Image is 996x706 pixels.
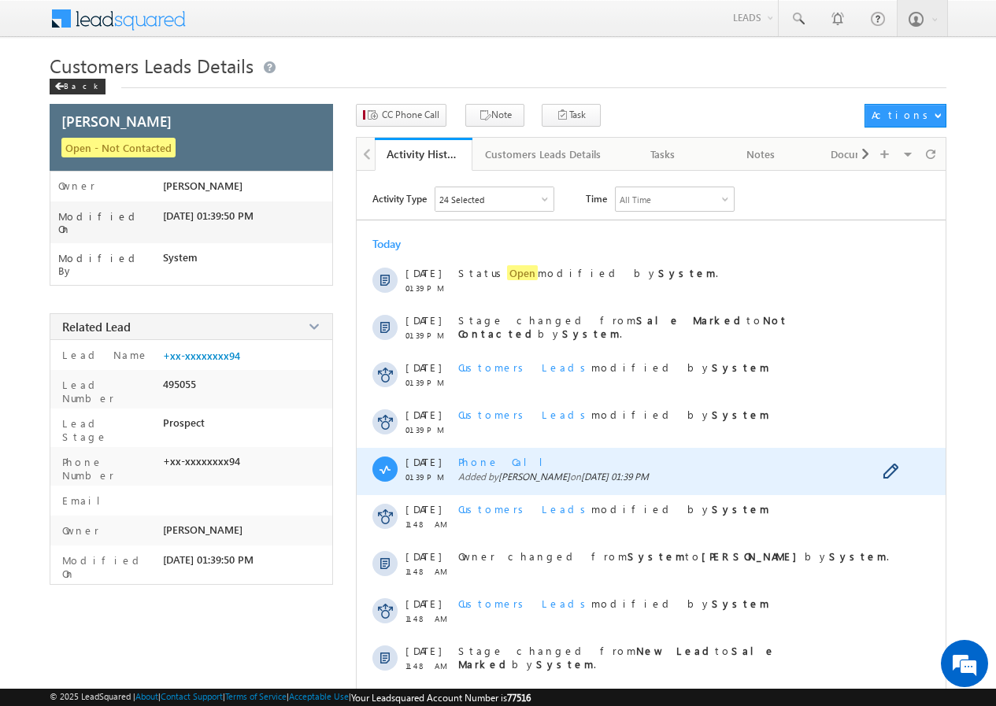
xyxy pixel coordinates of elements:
span: Edit [883,464,907,482]
a: Terms of Service [225,691,287,701]
span: [DATE] [405,313,441,327]
strong: Not Contacted [458,313,788,340]
strong: System [712,502,769,516]
span: Open [507,265,538,280]
span: Related Lead [62,319,131,335]
span: [DATE] 01:39 PM [581,471,649,482]
a: Notes [713,138,810,171]
span: Prospect [163,416,205,429]
label: Lead Number [58,378,157,405]
a: Activity History [375,138,472,171]
div: Actions [872,108,934,122]
strong: System [712,408,769,421]
span: [PERSON_NAME] [498,471,570,482]
div: All Time [620,194,651,205]
span: [PERSON_NAME] [163,523,243,536]
a: Acceptable Use [289,691,349,701]
label: Phone Number [58,455,157,482]
strong: System [712,360,769,374]
span: 11:48 AM [405,519,453,529]
label: Owner [58,179,95,192]
a: Tasks [615,138,713,171]
span: Customers Leads [458,597,591,610]
label: Email [58,493,113,507]
div: 24 Selected [439,194,484,205]
a: Contact Support [161,691,223,701]
span: [DATE] [405,597,441,610]
span: 01:39 PM [405,331,453,340]
label: Modified On [58,553,157,580]
span: modified by [458,360,769,374]
span: Status modified by . [458,265,718,280]
span: System [163,251,198,264]
span: Customers Leads [458,502,591,516]
span: modified by [458,597,769,610]
span: [DATE] [405,408,441,421]
span: 01:39 PM [405,425,453,434]
label: Owner [58,523,99,537]
span: +xx-xxxxxxxx94 [163,455,240,468]
div: Owner Changed,Status Changed,Stage Changed,Source Changed,Notes & 19 more.. [435,187,554,211]
span: 01:39 PM [405,378,453,387]
span: Your Leadsquared Account Number is [351,692,531,704]
div: Documents [823,145,894,164]
button: CC Phone Call [356,104,446,127]
span: modified by [458,502,769,516]
span: 11:48 AM [405,567,453,576]
span: Activity Type [372,187,427,210]
div: Customers Leads Details [485,145,601,164]
span: [DATE] [405,455,441,468]
button: Task [542,104,601,127]
strong: New Lead [636,644,715,657]
a: Customers Leads Details [472,138,615,171]
li: Activity History [375,138,472,169]
button: Actions [865,104,946,128]
span: CC Phone Call [382,108,439,122]
div: Today [372,236,424,251]
span: 495055 [163,378,196,390]
span: Stage changed from to by . [458,644,776,671]
div: Notes [725,145,796,164]
span: Customers Leads Details [50,53,254,78]
strong: System [628,549,685,563]
label: Lead Name [58,348,149,361]
div: Tasks [628,145,698,164]
a: +xx-xxxxxxxx94 [163,349,240,362]
span: Phone Call [458,455,555,468]
span: 01:39 PM [405,283,453,293]
strong: System [829,549,887,563]
span: [DATE] 01:39:50 PM [163,209,254,222]
span: [DATE] 01:39:50 PM [163,553,254,566]
strong: System [562,327,620,340]
span: 01:39 PM [405,472,453,482]
span: Time [586,187,607,210]
span: Customers Leads [458,360,591,374]
label: Lead Stage [58,416,157,443]
strong: Sale Marked [636,313,746,327]
span: Open - Not Contacted [61,138,176,157]
strong: System [536,657,594,671]
span: [DATE] [405,644,441,657]
span: 11:48 AM [405,614,453,623]
span: Stage changed from to by . [458,313,788,340]
span: [DATE] [405,502,441,516]
span: Added by on [458,471,916,482]
span: 11:48 AM [405,661,453,671]
span: Owner changed from to by . [458,549,889,563]
span: © 2025 LeadSquared | | | | | [50,691,531,704]
label: Modified On [58,210,163,235]
button: Note [465,104,524,127]
span: modified by [458,408,769,421]
span: Customers Leads [458,408,591,421]
strong: Sale Marked [458,644,776,671]
div: Activity History [387,146,461,161]
span: 77516 [507,692,531,704]
strong: [PERSON_NAME] [702,549,805,563]
label: Modified By [58,252,163,277]
strong: System [712,597,769,610]
a: About [135,691,158,701]
div: Back [50,79,106,94]
a: Documents [810,138,908,171]
span: [PERSON_NAME] [61,111,172,131]
span: [DATE] [405,549,441,563]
